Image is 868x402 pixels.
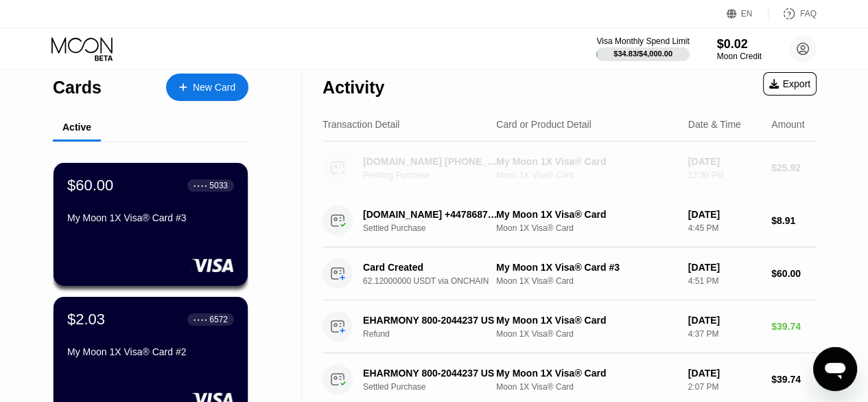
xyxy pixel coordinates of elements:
div: FAQ [769,7,817,21]
div: Moon 1X Visa® Card [496,170,677,180]
div: New Card [193,82,235,93]
div: My Moon 1X Visa® Card #3 [496,262,677,273]
div: [DATE] [688,368,760,379]
div: ● ● ● ● [193,183,207,188]
div: 2:07 PM [688,382,760,392]
div: Visa Monthly Spend Limit$34.83/$4,000.00 [596,36,689,61]
div: Cards [53,78,102,98]
div: Card Created [363,262,500,273]
div: [DATE] [688,209,760,220]
div: Date & Time [688,119,741,130]
div: Visa Monthly Spend Limit [596,36,689,46]
div: $60.00● ● ● ●5033My Moon 1X Visa® Card #3 [54,163,248,286]
div: 5033 [209,181,228,190]
div: $0.02Moon Credit [717,37,762,61]
div: EN [727,7,769,21]
div: 4:51 PM [688,276,760,286]
div: Transaction Detail [322,119,399,130]
div: 12:30 PM [688,170,760,180]
div: [DOMAIN_NAME] [PHONE_NUMBER] SGPending PurchaseMy Moon 1X Visa® CardMoon 1X Visa® Card[DATE]12:30... [322,142,817,194]
div: Moon Credit [717,52,762,61]
div: EHARMONY 800-2044237 US [363,368,500,379]
div: $8.91 [771,215,817,226]
div: 62.12000000 USDT via ONCHAIN [363,276,509,286]
div: $25.92 [771,162,817,173]
div: My Moon 1X Visa® Card [496,368,677,379]
div: EHARMONY 800-2044237 USRefundMy Moon 1X Visa® CardMoon 1X Visa® Card[DATE]4:37 PM$39.74 [322,300,817,353]
div: Refund [363,329,509,339]
div: Active [62,122,91,133]
div: $60.00 [67,177,113,194]
div: Moon 1X Visa® Card [496,276,677,286]
div: $39.74 [771,321,817,332]
div: Moon 1X Visa® Card [496,223,677,233]
div: EN [741,9,753,19]
div: Card Created62.12000000 USDT via ONCHAINMy Moon 1X Visa® Card #3Moon 1X Visa® Card[DATE]4:51 PM$6... [322,247,817,300]
div: $60.00 [771,268,817,279]
div: $39.74 [771,374,817,385]
div: $0.02 [717,37,762,52]
div: Card or Product Detail [496,119,591,130]
div: Export [769,78,810,89]
div: $2.03 [67,311,105,328]
div: Amount [771,119,804,130]
div: 6572 [209,315,228,324]
div: [DOMAIN_NAME] [PHONE_NUMBER] SG [363,156,500,167]
div: [DATE] [688,156,760,167]
div: Moon 1X Visa® Card [496,382,677,392]
div: My Moon 1X Visa® Card #3 [67,212,234,223]
div: Moon 1X Visa® Card [496,329,677,339]
div: Settled Purchase [363,223,509,233]
div: $34.83 / $4,000.00 [613,49,672,58]
div: Export [763,72,817,96]
div: Activity [322,78,384,98]
div: [DOMAIN_NAME] +447868735307GBSettled PurchaseMy Moon 1X Visa® CardMoon 1X Visa® Card[DATE]4:45 PM... [322,194,817,247]
div: [DATE] [688,262,760,273]
div: 4:37 PM [688,329,760,339]
div: My Moon 1X Visa® Card [496,315,677,326]
div: New Card [166,74,248,101]
div: [DATE] [688,315,760,326]
div: EHARMONY 800-2044237 US [363,315,500,326]
div: FAQ [800,9,817,19]
div: [DOMAIN_NAME] +447868735307GB [363,209,500,220]
div: My Moon 1X Visa® Card #2 [67,346,234,357]
div: 4:45 PM [688,223,760,233]
div: Settled Purchase [363,382,509,392]
div: My Moon 1X Visa® Card [496,156,677,167]
div: ● ● ● ● [193,317,207,322]
div: My Moon 1X Visa® Card [496,209,677,220]
div: Pending Purchase [363,170,509,180]
iframe: Button to launch messaging window [813,347,857,391]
